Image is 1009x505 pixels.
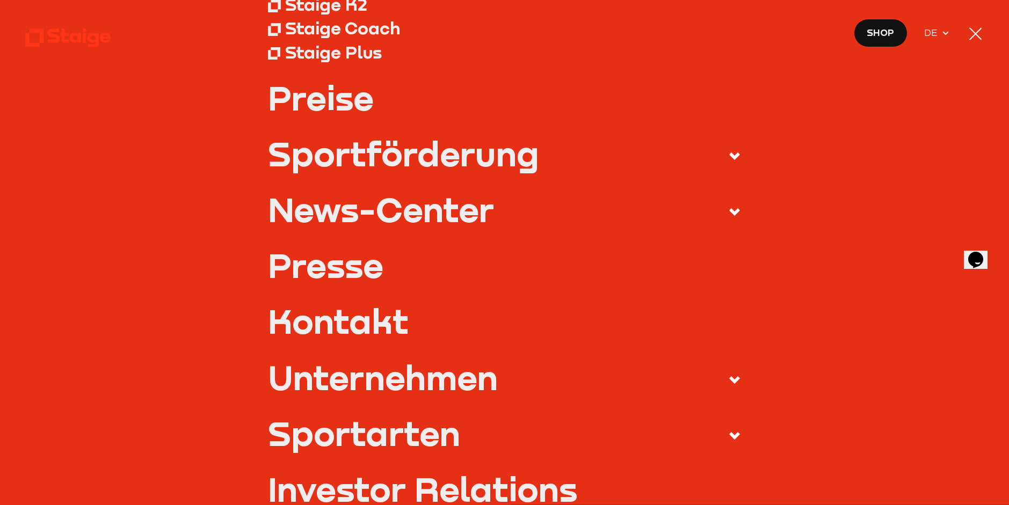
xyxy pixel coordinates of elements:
a: Preise [268,81,741,115]
span: DE [924,25,941,40]
a: Presse [268,248,741,282]
iframe: chat widget [964,237,998,269]
div: Sportarten [268,416,460,450]
div: News-Center [268,193,494,226]
div: Staige Plus [285,42,382,63]
a: Shop [854,19,908,47]
span: Shop [867,25,894,39]
a: Staige Plus [268,40,741,64]
a: Kontakt [268,304,741,338]
div: Staige Coach [285,18,400,39]
div: Sportförderung [268,137,539,171]
div: Unternehmen [268,361,498,394]
a: Staige Coach [268,17,741,40]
